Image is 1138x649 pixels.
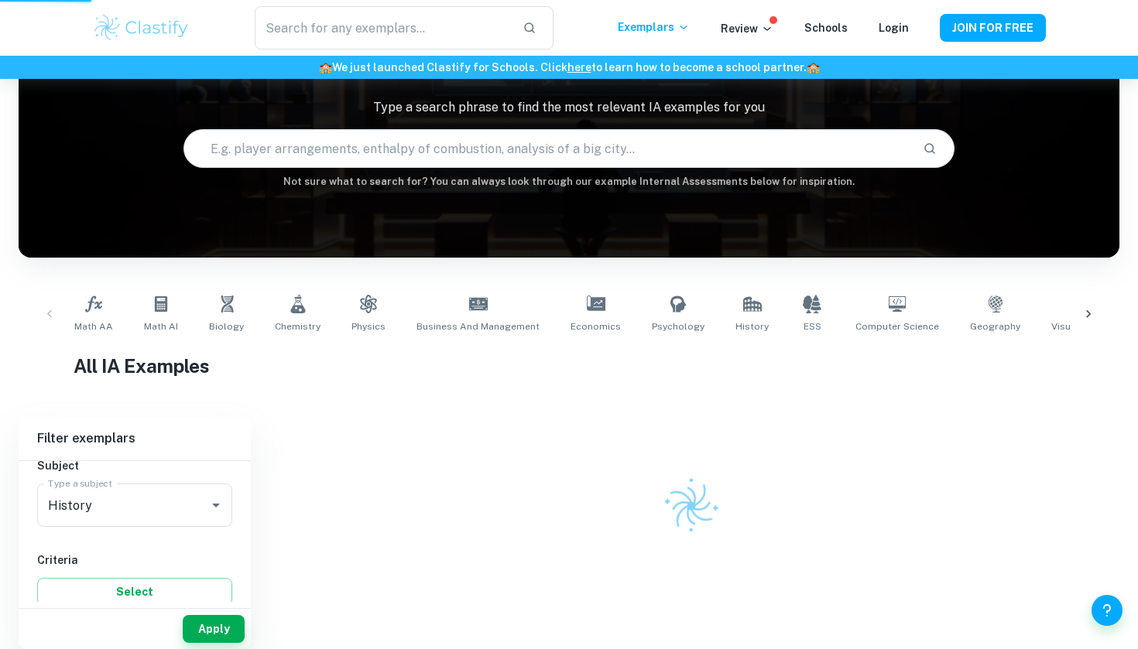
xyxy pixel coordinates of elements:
[804,319,821,333] span: ESS
[567,61,591,73] a: here
[917,135,943,162] button: Search
[571,319,621,333] span: Economics
[37,578,232,606] button: Select
[351,319,386,333] span: Physics
[19,174,1119,190] h6: Not sure what to search for? You can always look through our example Internal Assessments below f...
[1092,595,1123,626] button: Help and Feedback
[735,319,769,333] span: History
[37,457,232,474] h6: Subject
[19,98,1119,117] p: Type a search phrase to find the most relevant IA examples for you
[74,319,113,333] span: Math AA
[940,14,1046,42] button: JOIN FOR FREE
[19,417,251,460] h6: Filter exemplars
[37,552,232,569] h6: Criteria
[275,319,320,333] span: Chemistry
[652,319,704,333] span: Psychology
[183,615,245,643] button: Apply
[653,468,730,545] img: Clastify logo
[855,319,939,333] span: Computer Science
[416,319,540,333] span: Business and Management
[92,12,190,43] img: Clastify logo
[804,22,848,34] a: Schools
[970,319,1020,333] span: Geography
[319,61,332,73] span: 🏫
[184,127,910,170] input: E.g. player arrangements, enthalpy of combustion, analysis of a big city...
[879,22,909,34] a: Login
[721,20,773,37] p: Review
[807,61,820,73] span: 🏫
[209,319,244,333] span: Biology
[255,6,510,50] input: Search for any exemplars...
[618,19,690,36] p: Exemplars
[74,352,1064,380] h1: All IA Examples
[3,59,1135,76] h6: We just launched Clastify for Schools. Click to learn how to become a school partner.
[205,494,227,516] button: Open
[144,319,178,333] span: Math AI
[48,477,112,490] label: Type a subject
